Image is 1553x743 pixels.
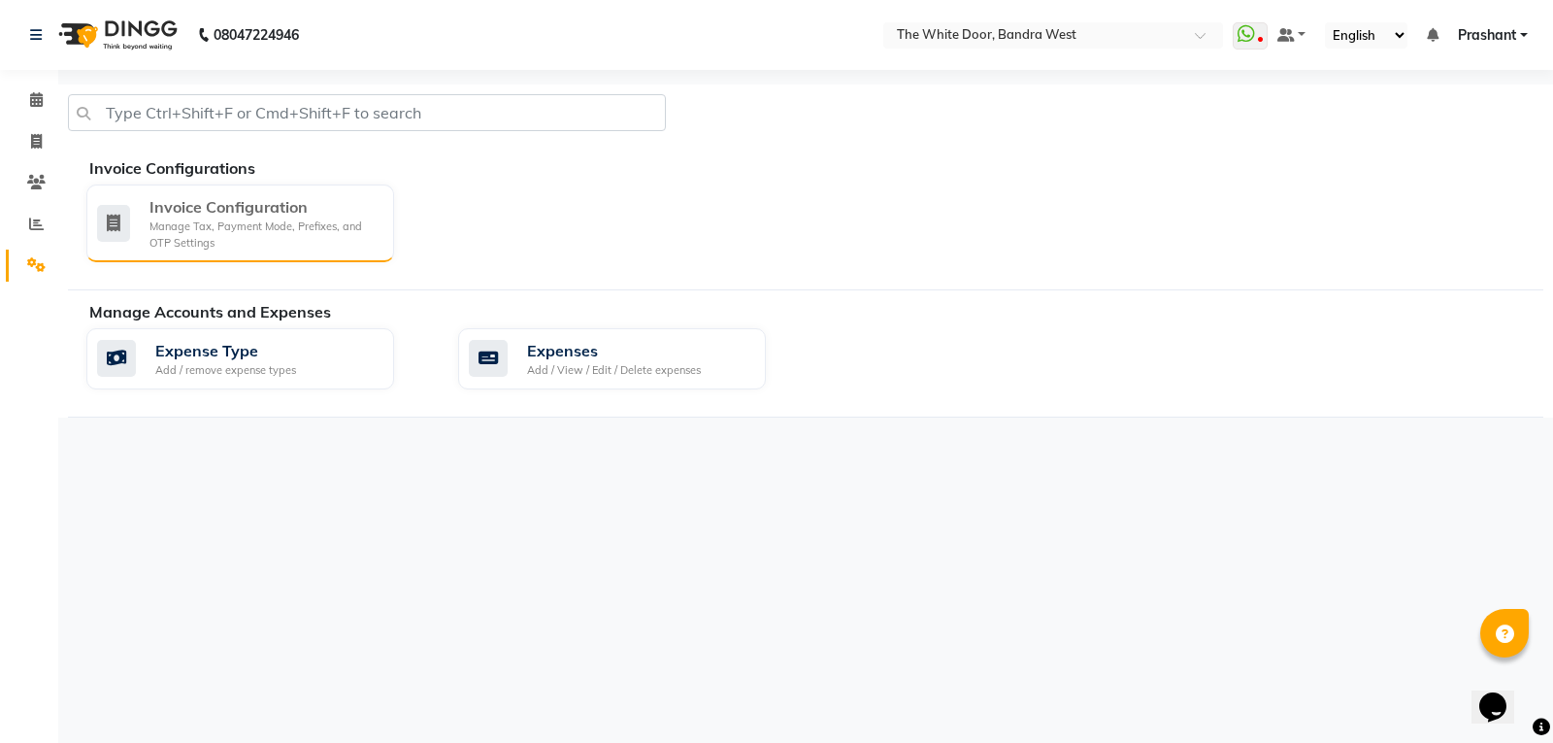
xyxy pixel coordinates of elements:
input: Type Ctrl+Shift+F or Cmd+Shift+F to search [68,94,666,131]
div: Add / remove expense types [155,362,296,379]
b: 08047224946 [214,8,299,62]
span: Prashant [1458,25,1516,46]
div: Add / View / Edit / Delete expenses [527,362,701,379]
div: Invoice Configuration [149,195,379,219]
a: ExpensesAdd / View / Edit / Delete expenses [458,328,801,389]
img: logo [50,8,182,62]
a: Invoice ConfigurationManage Tax, Payment Mode, Prefixes, and OTP Settings [86,185,429,262]
div: Expense Type [155,339,296,362]
div: Manage Tax, Payment Mode, Prefixes, and OTP Settings [149,219,379,251]
div: Expenses [527,339,701,362]
iframe: chat widget [1471,665,1534,724]
a: Expense TypeAdd / remove expense types [86,328,429,389]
